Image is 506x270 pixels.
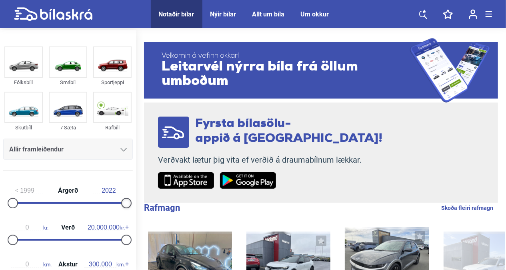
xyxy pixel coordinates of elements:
span: Velkomin á vefinn okkar! [162,52,410,60]
a: Um okkur [301,10,329,18]
a: Nýir bílar [210,10,236,18]
span: Fyrsta bílasölu- appið á [GEOGRAPHIC_DATA]! [195,118,382,145]
span: km. [11,261,52,268]
span: Verð [59,224,77,231]
div: Fólksbíll [4,78,43,87]
a: Notaðir bílar [159,10,194,18]
div: Smábíl [49,78,87,87]
b: Rafmagn [144,203,180,213]
img: user-login.svg [469,9,478,19]
p: Verðvakt lætur þig vita ef verðið á draumabílnum lækkar. [158,155,382,165]
div: 7 Sæta [49,123,87,132]
div: Rafbíll [93,123,132,132]
div: Skutbíll [4,123,43,132]
span: Árgerð [56,187,80,194]
a: Allt um bíla [252,10,285,18]
span: kr. [11,224,48,231]
span: Allir framleiðendur [9,144,64,155]
div: Sportjeppi [93,78,132,87]
a: Velkomin á vefinn okkar!Leitarvél nýrra bíla frá öllum umboðum [144,38,498,103]
a: Skoða fleiri rafmagn [441,203,493,213]
span: km. [84,261,125,268]
span: kr. [88,224,125,231]
span: Akstur [56,261,80,268]
span: Leitarvél nýrra bíla frá öllum umboðum [162,60,410,89]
